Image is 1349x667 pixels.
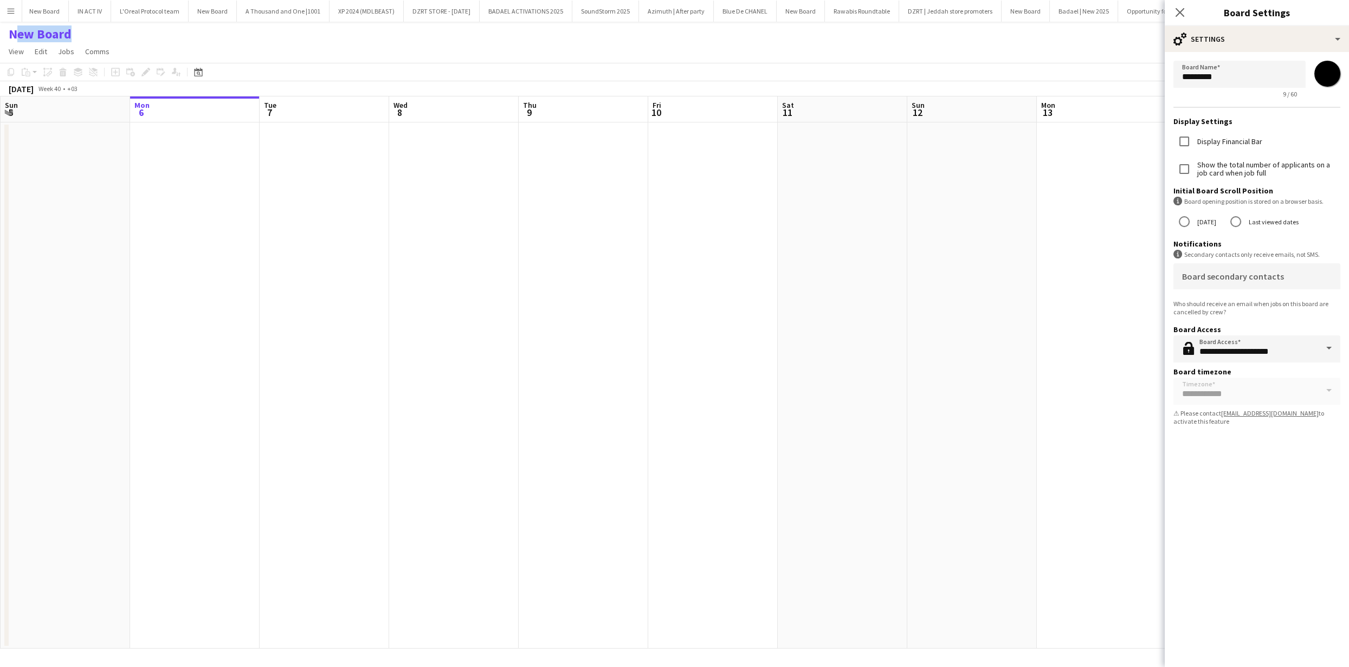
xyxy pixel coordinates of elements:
[1195,213,1216,230] label: [DATE]
[404,1,480,22] button: DZRT STORE - [DATE]
[1195,161,1340,177] label: Show the total number of applicants on a job card when job full
[111,1,189,22] button: L'Oreal Protocol team
[1040,106,1055,119] span: 13
[1118,1,1222,22] button: Opportunity for Twins in Events
[912,100,925,110] span: Sun
[480,1,572,22] button: BADAEL ACTIVATIONS 2025
[1173,300,1340,316] div: Who should receive an email when jobs on this board are cancelled by crew?
[1165,5,1349,20] h3: Board Settings
[1195,138,1262,146] label: Display Financial Bar
[572,1,639,22] button: SoundStorm 2025
[189,1,237,22] button: New Board
[1274,90,1306,98] span: 9 / 60
[393,100,408,110] span: Wed
[1050,1,1118,22] button: Badael | New 2025
[81,44,114,59] a: Comms
[714,1,777,22] button: Blue De CHANEL
[58,47,74,56] span: Jobs
[134,100,150,110] span: Mon
[1173,250,1340,259] div: Secondary contacts only receive emails, not SMS.
[1002,1,1050,22] button: New Board
[782,100,794,110] span: Sat
[1165,26,1349,52] div: Settings
[9,47,24,56] span: View
[1173,409,1340,425] div: ⚠ Please contact to activate this feature
[133,106,150,119] span: 6
[9,26,72,42] h1: New Board
[825,1,899,22] button: Rawabis Roundtable
[1173,186,1340,196] h3: Initial Board Scroll Position
[4,44,28,59] a: View
[777,1,825,22] button: New Board
[237,1,330,22] button: A Thousand and One |1001
[1173,239,1340,249] h3: Notifications
[521,106,537,119] span: 9
[899,1,1002,22] button: DZRT | Jeddah store promoters
[1173,116,1340,126] h3: Display Settings
[9,83,34,94] div: [DATE]
[85,47,109,56] span: Comms
[780,106,794,119] span: 11
[639,1,714,22] button: Azimuth | After party
[67,85,78,93] div: +03
[910,106,925,119] span: 12
[392,106,408,119] span: 8
[1221,409,1319,417] a: [EMAIL_ADDRESS][DOMAIN_NAME]
[653,100,661,110] span: Fri
[264,100,276,110] span: Tue
[35,47,47,56] span: Edit
[1247,213,1299,230] label: Last viewed dates
[5,100,18,110] span: Sun
[21,1,69,22] button: New Board
[1041,100,1055,110] span: Mon
[36,85,63,93] span: Week 40
[3,106,18,119] span: 5
[651,106,661,119] span: 10
[1173,367,1340,377] h3: Board timezone
[69,1,111,22] button: IN ACT IV
[30,44,51,59] a: Edit
[1173,197,1340,206] div: Board opening position is stored on a browser basis.
[262,106,276,119] span: 7
[330,1,404,22] button: XP 2024 (MDLBEAST)
[523,100,537,110] span: Thu
[1182,271,1284,282] mat-label: Board secondary contacts
[54,44,79,59] a: Jobs
[1173,325,1340,334] h3: Board Access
